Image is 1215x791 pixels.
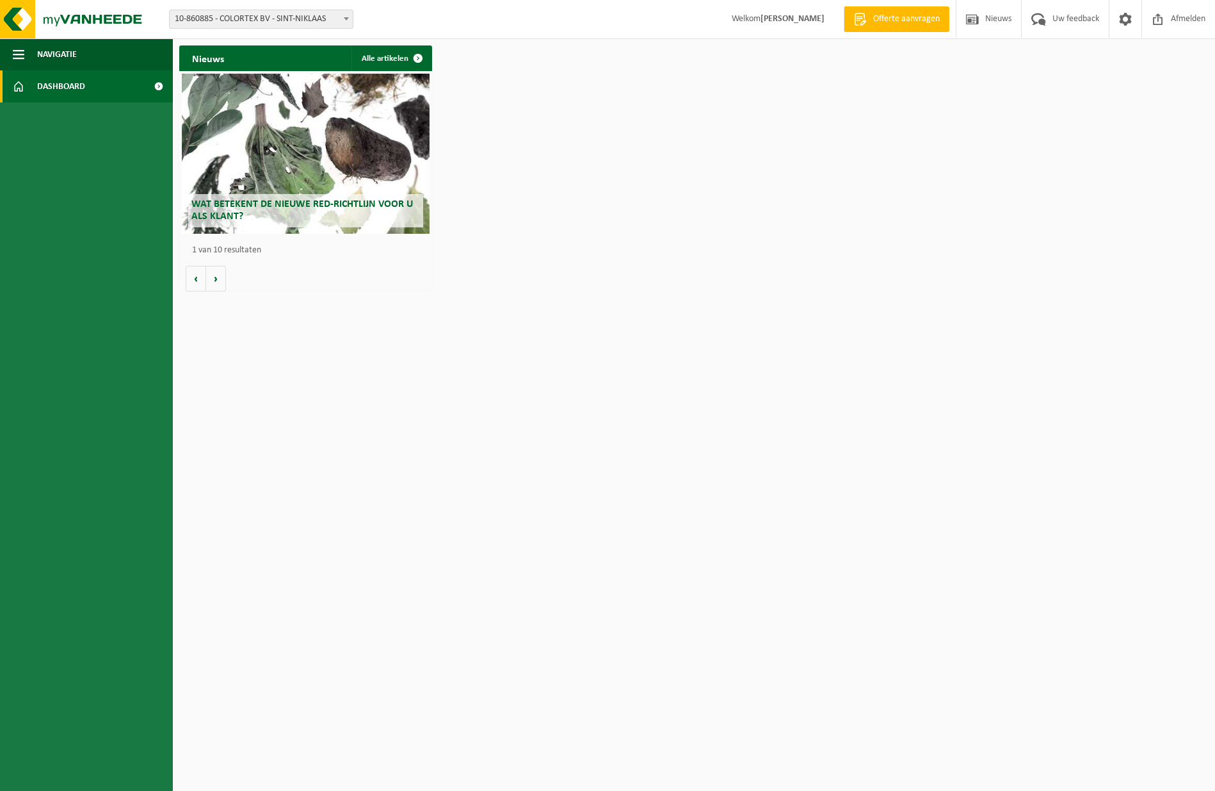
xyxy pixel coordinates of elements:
[191,199,413,222] span: Wat betekent de nieuwe RED-richtlijn voor u als klant?
[870,13,943,26] span: Offerte aanvragen
[170,10,353,28] span: 10-860885 - COLORTEX BV - SINT-NIKLAAS
[37,70,85,102] span: Dashboard
[37,38,77,70] span: Navigatie
[179,45,237,70] h2: Nieuws
[844,6,949,32] a: Offerte aanvragen
[206,266,226,291] button: Volgende
[186,266,206,291] button: Vorige
[169,10,353,29] span: 10-860885 - COLORTEX BV - SINT-NIKLAAS
[192,246,426,255] p: 1 van 10 resultaten
[760,14,825,24] strong: [PERSON_NAME]
[182,74,430,234] a: Wat betekent de nieuwe RED-richtlijn voor u als klant?
[351,45,431,71] a: Alle artikelen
